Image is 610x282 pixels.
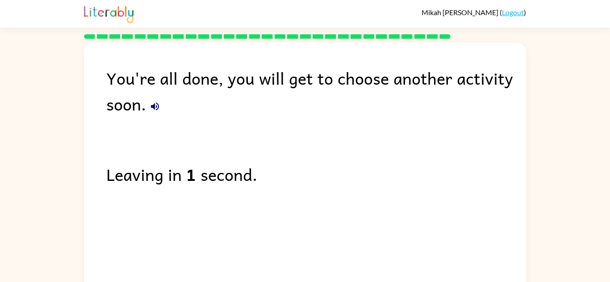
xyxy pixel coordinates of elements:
img: Literably [84,4,134,23]
span: Mikah [PERSON_NAME] [422,8,500,16]
b: 1 [186,161,196,187]
a: Logout [502,8,524,16]
div: You're all done, you will get to choose another activity soon. [106,65,526,117]
div: ( ) [422,8,526,16]
div: Leaving in second. [106,161,526,187]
